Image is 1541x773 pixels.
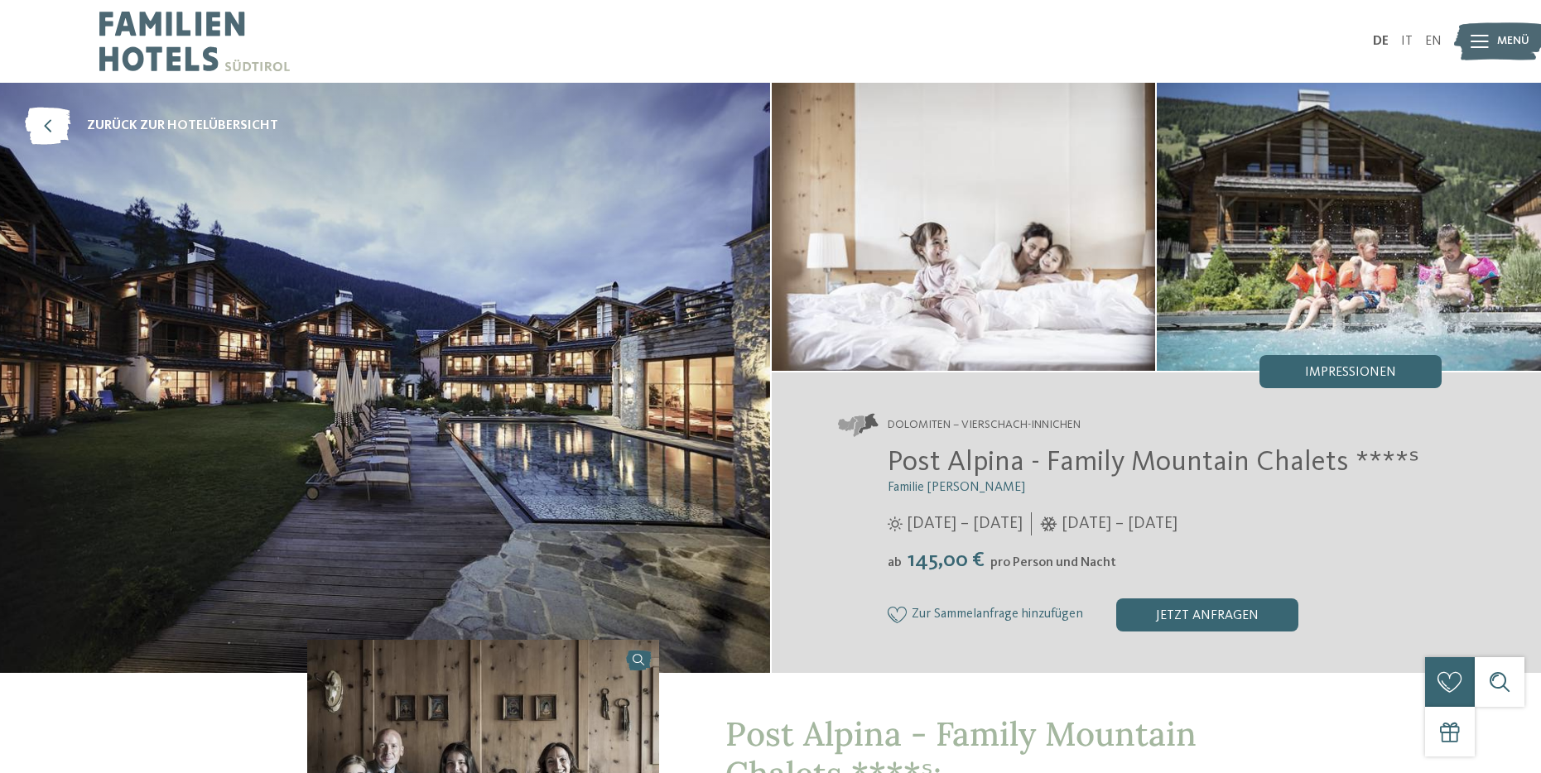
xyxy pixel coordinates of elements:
[1040,516,1057,531] i: Öffnungszeiten im Winter
[87,117,278,135] span: zurück zur Hotelübersicht
[888,556,902,569] span: ab
[25,108,278,145] a: zurück zur Hotelübersicht
[907,512,1023,535] span: [DATE] – [DATE]
[888,448,1419,477] span: Post Alpina - Family Mountain Chalets ****ˢ
[1157,83,1541,371] img: Das Familienhotel in Innichen mit Almdorf-Flair
[1305,366,1396,379] span: Impressionen
[1116,598,1298,631] div: jetzt anfragen
[912,607,1083,622] span: Zur Sammelanfrage hinzufügen
[1373,35,1389,48] a: DE
[888,481,1025,494] span: Familie [PERSON_NAME]
[1497,33,1529,50] span: Menü
[1062,512,1177,535] span: [DATE] – [DATE]
[772,83,1156,371] img: Das Familienhotel in Innichen mit Almdorf-Flair
[888,417,1081,434] span: Dolomiten – Vierschach-Innichen
[1425,35,1442,48] a: EN
[888,516,903,531] i: Öffnungszeiten im Sommer
[1401,35,1413,48] a: IT
[903,550,989,571] span: 145,00 €
[990,556,1116,569] span: pro Person und Nacht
